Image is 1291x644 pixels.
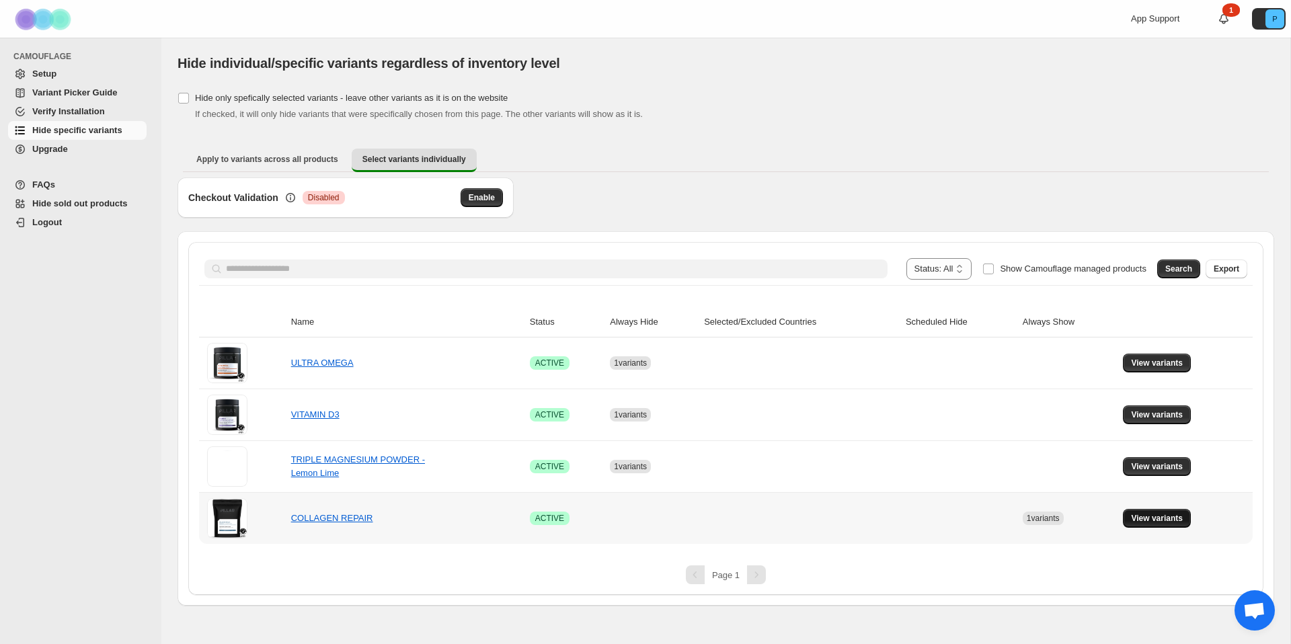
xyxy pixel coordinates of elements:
[352,149,477,172] button: Select variants individually
[902,307,1019,337] th: Scheduled Hide
[32,87,117,97] span: Variant Picker Guide
[535,409,564,420] span: ACTIVE
[1123,457,1191,476] button: View variants
[1214,264,1239,274] span: Export
[287,307,526,337] th: Name
[1265,9,1284,28] span: Avatar with initials P
[178,56,560,71] span: Hide individual/specific variants regardless of inventory level
[614,410,647,419] span: 1 variants
[188,191,278,204] h3: Checkout Validation
[32,198,128,208] span: Hide sold out products
[535,358,564,368] span: ACTIVE
[1235,590,1275,631] div: Open chat
[13,51,152,62] span: CAMOUFLAGE
[1131,13,1179,24] span: App Support
[207,446,247,487] img: TRIPLE MAGNESIUM POWDER - Lemon Lime
[207,343,247,383] img: ULTRA OMEGA
[1252,8,1286,30] button: Avatar with initials P
[207,395,247,435] img: VITAMIN D3
[291,409,340,419] a: VITAMIN D3
[32,144,68,154] span: Upgrade
[614,358,647,368] span: 1 variants
[1019,307,1120,337] th: Always Show
[1157,259,1200,278] button: Search
[1123,405,1191,424] button: View variants
[8,140,147,159] a: Upgrade
[614,462,647,471] span: 1 variants
[526,307,607,337] th: Status
[8,102,147,121] a: Verify Installation
[700,307,902,337] th: Selected/Excluded Countries
[186,149,349,170] button: Apply to variants across all products
[195,93,508,103] span: Hide only spefically selected variants - leave other variants as it is on the website
[535,513,564,524] span: ACTIVE
[32,69,56,79] span: Setup
[1206,259,1247,278] button: Export
[8,175,147,194] a: FAQs
[32,217,62,227] span: Logout
[207,498,247,538] img: COLLAGEN REPAIR
[178,177,1274,606] div: Select variants individually
[11,1,78,38] img: Camouflage
[461,188,503,207] button: Enable
[291,454,425,478] a: TRIPLE MAGNESIUM POWDER - Lemon Lime
[1123,509,1191,528] button: View variants
[199,565,1253,584] nav: Pagination
[712,570,740,580] span: Page 1
[8,65,147,83] a: Setup
[1165,264,1192,274] span: Search
[1217,12,1230,26] a: 1
[469,192,495,203] span: Enable
[308,192,340,203] span: Disabled
[8,121,147,140] a: Hide specific variants
[1222,3,1240,17] div: 1
[291,358,354,368] a: ULTRA OMEGA
[32,179,55,190] span: FAQs
[32,106,105,116] span: Verify Installation
[196,154,338,165] span: Apply to variants across all products
[1131,358,1183,368] span: View variants
[291,513,373,523] a: COLLAGEN REPAIR
[606,307,700,337] th: Always Hide
[8,213,147,232] a: Logout
[1027,514,1060,523] span: 1 variants
[32,125,122,135] span: Hide specific variants
[535,461,564,472] span: ACTIVE
[1000,264,1146,274] span: Show Camouflage managed products
[1131,461,1183,472] span: View variants
[8,83,147,102] a: Variant Picker Guide
[195,109,643,119] span: If checked, it will only hide variants that were specifically chosen from this page. The other va...
[1131,409,1183,420] span: View variants
[362,154,466,165] span: Select variants individually
[1272,15,1277,23] text: P
[1123,354,1191,372] button: View variants
[1131,513,1183,524] span: View variants
[8,194,147,213] a: Hide sold out products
